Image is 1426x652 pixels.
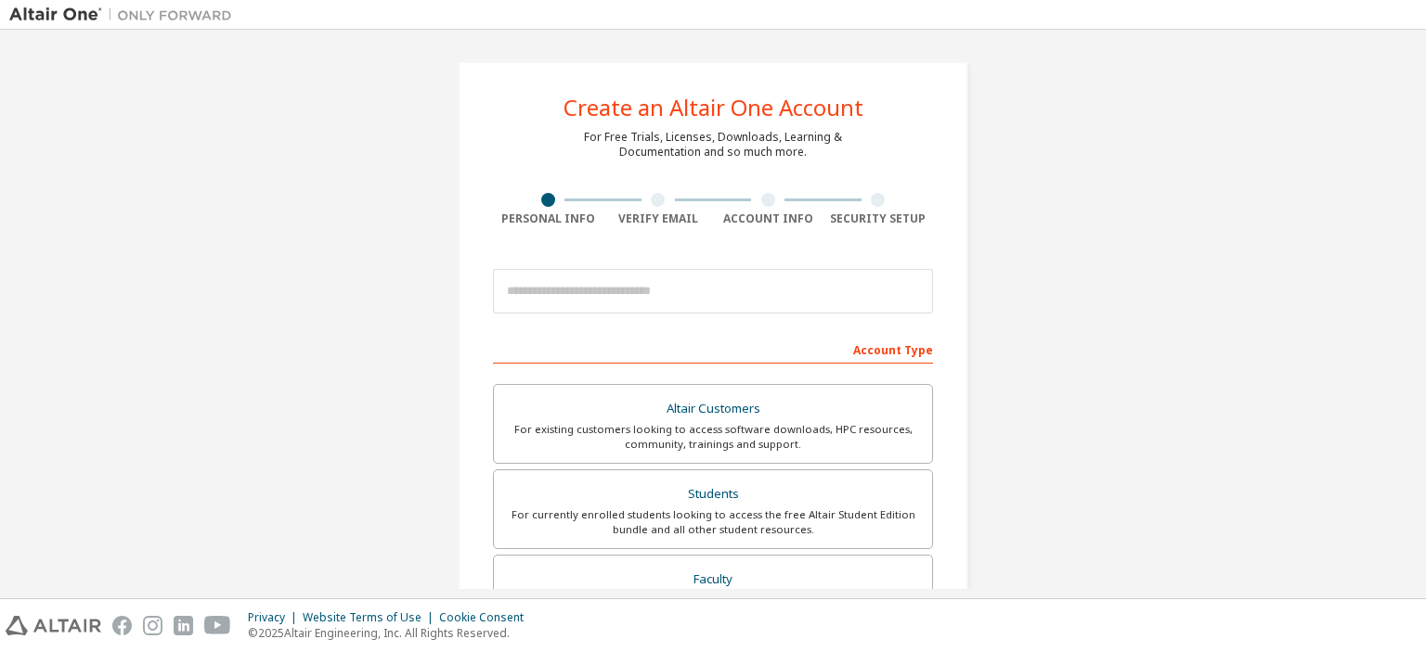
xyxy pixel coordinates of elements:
div: Account Type [493,334,933,364]
div: Security Setup [823,211,934,226]
div: Faculty [505,567,921,593]
div: Cookie Consent [439,610,535,625]
div: Verify Email [603,211,714,226]
div: Website Terms of Use [303,610,439,625]
img: linkedin.svg [174,616,193,635]
img: youtube.svg [204,616,231,635]
p: © 2025 Altair Engineering, Inc. All Rights Reserved. [248,625,535,641]
div: Privacy [248,610,303,625]
div: Students [505,481,921,507]
div: Altair Customers [505,396,921,422]
img: altair_logo.svg [6,616,101,635]
div: Personal Info [493,211,603,226]
div: Account Info [713,211,823,226]
div: For Free Trials, Licenses, Downloads, Learning & Documentation and so much more. [584,130,842,160]
img: instagram.svg [143,616,162,635]
img: Altair One [9,6,241,24]
div: For existing customers looking to access software downloads, HPC resources, community, trainings ... [505,422,921,452]
div: Create an Altair One Account [564,96,863,119]
img: facebook.svg [112,616,132,635]
div: For currently enrolled students looking to access the free Altair Student Edition bundle and all ... [505,507,921,537]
